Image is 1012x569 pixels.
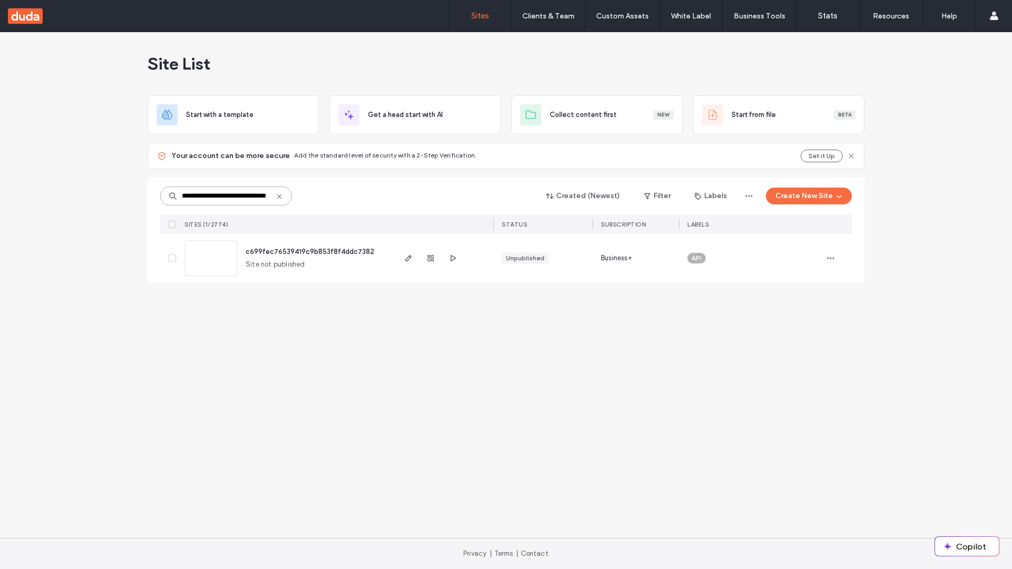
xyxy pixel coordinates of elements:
span: Add the standard level of security with a 2-Step Verification. [294,151,476,159]
label: White Label [671,12,711,21]
span: Start from file [732,110,776,120]
a: Terms [494,550,513,557]
div: Unpublished [506,253,544,263]
span: Your account can be more secure [171,151,290,161]
span: | [490,550,492,557]
div: Beta [834,110,855,120]
button: Create New Site [766,188,852,204]
label: Clients & Team [522,12,575,21]
button: Set it Up [801,150,843,162]
span: Business+ [601,253,632,263]
button: Labels [685,188,736,204]
span: Site List [148,53,210,74]
div: Get a head start with AI [329,95,501,134]
div: Collect content firstNew [511,95,683,134]
span: Get a head start with AI [368,110,443,120]
span: API [692,253,702,263]
span: SITES (1/2774) [184,221,228,228]
label: Stats [818,11,838,21]
span: | [516,550,518,557]
span: Site not published [246,259,305,270]
span: SUBSCRIPTION [601,221,646,228]
label: Custom Assets [596,12,649,21]
label: Business Tools [734,12,785,21]
a: c699fec76539419c9b853f8f4ddc7382 [246,248,374,256]
div: Start with a template [148,95,319,134]
button: Created (Newest) [537,188,629,204]
span: Collect content first [550,110,617,120]
label: Resources [873,12,909,21]
label: Help [941,12,957,21]
div: Start from fileBeta [693,95,864,134]
a: Privacy [463,550,486,557]
button: Copilot [935,537,999,556]
span: STATUS [502,221,527,228]
a: Contact [521,550,549,557]
span: Start with a template [186,110,254,120]
div: New [653,110,674,120]
label: Sites [471,11,489,21]
button: Filter [634,188,681,204]
span: LABELS [687,221,709,228]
